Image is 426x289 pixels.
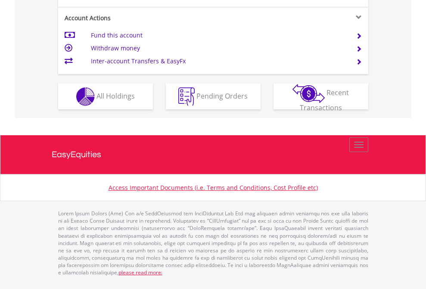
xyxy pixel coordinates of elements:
[109,183,318,192] a: Access Important Documents (i.e. Terms and Conditions, Cost Profile etc)
[274,84,368,109] button: Recent Transactions
[76,87,95,106] img: holdings-wht.png
[58,84,153,109] button: All Holdings
[292,84,325,103] img: transactions-zar-wht.png
[91,42,345,55] td: Withdraw money
[178,87,195,106] img: pending_instructions-wht.png
[96,91,135,100] span: All Holdings
[91,29,345,42] td: Fund this account
[166,84,261,109] button: Pending Orders
[58,210,368,276] p: Lorem Ipsum Dolors (Ame) Con a/e SeddOeiusmod tem InciDiduntut Lab Etd mag aliquaen admin veniamq...
[58,14,213,22] div: Account Actions
[196,91,248,100] span: Pending Orders
[52,135,375,174] a: EasyEquities
[91,55,345,68] td: Inter-account Transfers & EasyFx
[118,269,162,276] a: please read more:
